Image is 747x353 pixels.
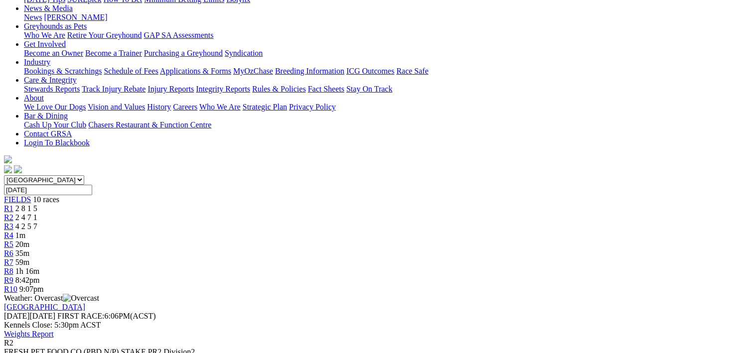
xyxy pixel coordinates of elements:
[346,85,392,93] a: Stay On Track
[33,195,59,204] span: 10 races
[4,258,13,266] a: R7
[144,49,223,57] a: Purchasing a Greyhound
[144,31,214,39] a: GAP SA Assessments
[24,13,42,21] a: News
[308,85,344,93] a: Fact Sheets
[24,103,86,111] a: We Love Our Dogs
[57,312,156,320] span: 6:06PM(ACST)
[4,185,92,195] input: Select date
[4,155,12,163] img: logo-grsa-white.png
[24,58,50,66] a: Industry
[24,13,743,22] div: News & Media
[196,85,250,93] a: Integrity Reports
[104,67,158,75] a: Schedule of Fees
[252,85,306,93] a: Rules & Policies
[15,213,37,222] span: 2 4 7 1
[44,13,107,21] a: [PERSON_NAME]
[24,103,743,112] div: About
[4,165,12,173] img: facebook.svg
[4,240,13,248] a: R5
[24,67,743,76] div: Industry
[160,67,231,75] a: Applications & Forms
[15,258,29,266] span: 59m
[147,103,171,111] a: History
[4,204,13,213] a: R1
[4,276,13,284] a: R9
[15,231,25,239] span: 1m
[67,31,142,39] a: Retire Your Greyhound
[4,231,13,239] a: R4
[4,339,13,347] span: R2
[396,67,428,75] a: Race Safe
[4,249,13,257] a: R6
[24,31,743,40] div: Greyhounds as Pets
[275,67,344,75] a: Breeding Information
[14,165,22,173] img: twitter.svg
[24,22,87,30] a: Greyhounds as Pets
[346,67,394,75] a: ICG Outcomes
[24,85,743,94] div: Care & Integrity
[15,276,40,284] span: 8:42pm
[24,85,80,93] a: Stewards Reports
[225,49,263,57] a: Syndication
[4,312,55,320] span: [DATE]
[15,249,29,257] span: 35m
[82,85,146,93] a: Track Injury Rebate
[148,85,194,93] a: Injury Reports
[15,204,37,213] span: 2 8 1 5
[4,312,30,320] span: [DATE]
[24,49,743,58] div: Get Involved
[4,330,54,338] a: Weights Report
[4,303,85,311] a: [GEOGRAPHIC_DATA]
[24,67,102,75] a: Bookings & Scratchings
[24,112,68,120] a: Bar & Dining
[88,120,211,129] a: Chasers Restaurant & Function Centre
[289,103,336,111] a: Privacy Policy
[4,222,13,231] a: R3
[85,49,142,57] a: Become a Trainer
[24,120,743,129] div: Bar & Dining
[57,312,104,320] span: FIRST RACE:
[4,294,99,302] span: Weather: Overcast
[15,222,37,231] span: 4 2 5 7
[24,129,72,138] a: Contact GRSA
[4,321,743,330] div: Kennels Close: 5:30pm ACST
[88,103,145,111] a: Vision and Values
[63,294,99,303] img: Overcast
[199,103,241,111] a: Who We Are
[24,40,66,48] a: Get Involved
[15,267,39,275] span: 1h 16m
[4,267,13,275] a: R8
[24,4,73,12] a: News & Media
[15,240,29,248] span: 20m
[173,103,197,111] a: Careers
[19,285,44,293] span: 9:07pm
[4,285,17,293] a: R10
[24,31,65,39] a: Who We Are
[243,103,287,111] a: Strategic Plan
[24,120,86,129] a: Cash Up Your Club
[233,67,273,75] a: MyOzChase
[4,195,31,204] a: FIELDS
[24,76,77,84] a: Care & Integrity
[24,138,90,147] a: Login To Blackbook
[24,94,44,102] a: About
[4,213,13,222] a: R2
[24,49,83,57] a: Become an Owner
